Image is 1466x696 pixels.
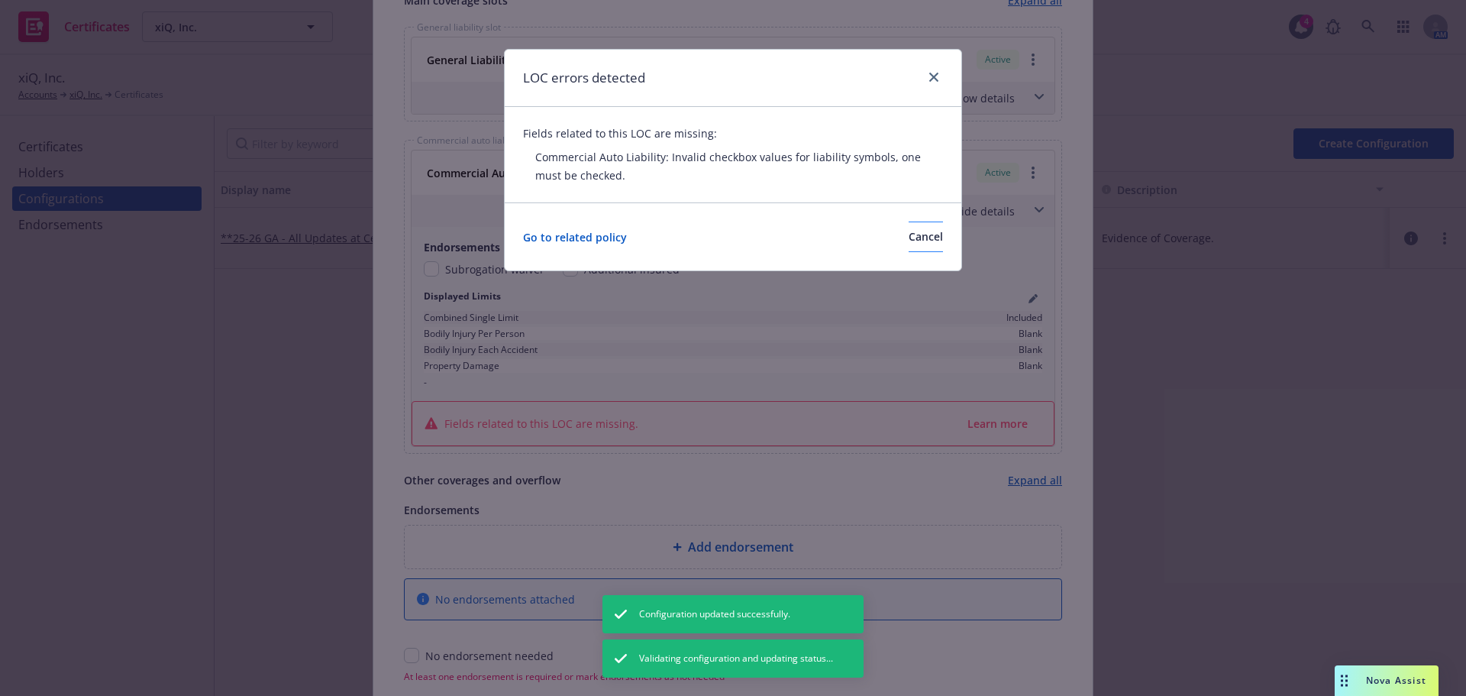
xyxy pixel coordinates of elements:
span: Cancel [909,229,943,244]
button: Cancel [909,222,943,252]
a: Go to related policy [523,229,639,245]
span: Nova Assist [1366,674,1426,687]
span: Commercial Auto Liability: Invalid checkbox values for liability symbols, one must be checked. [535,150,921,183]
button: Nova Assist [1335,665,1439,696]
h1: LOC errors detected [523,68,645,88]
a: close [925,68,943,86]
span: Validating configuration and updating status... [639,652,833,665]
span: Fields related to this LOC are missing: [523,125,943,141]
span: Configuration updated successfully. [639,607,790,621]
div: Drag to move [1335,665,1354,696]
